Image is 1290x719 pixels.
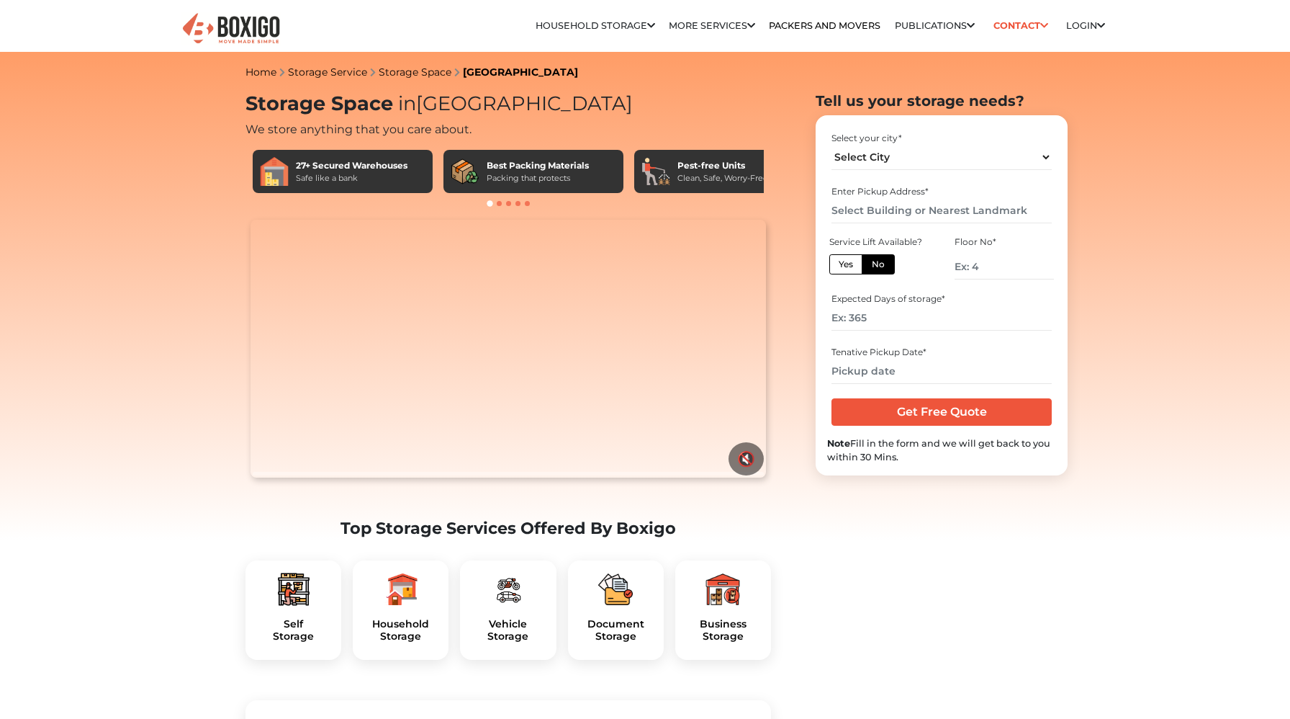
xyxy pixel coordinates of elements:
a: Contact [988,14,1052,37]
div: Fill in the form and we will get back to you within 30 Mins. [827,437,1056,464]
span: We store anything that you care about. [245,122,472,136]
input: Ex: 4 [955,254,1054,280]
a: HouseholdStorage [364,618,437,643]
input: Select Building or Nearest Landmark [831,198,1051,223]
a: DocumentStorage [579,618,652,643]
a: Publications [895,20,975,31]
div: Pest-free Units [677,159,768,172]
a: Packers and Movers [769,20,880,31]
a: Household Storage [536,20,655,31]
h5: Business Storage [687,618,759,643]
h2: Tell us your storage needs? [816,92,1068,110]
div: Service Lift Available? [829,236,929,249]
span: in [398,91,416,115]
div: Safe like a bank [296,172,407,184]
div: Clean, Safe, Worry-Free [677,172,768,184]
img: boxigo_packers_and_movers_plan [705,572,740,607]
b: Note [827,438,850,449]
a: More services [669,20,755,31]
button: 🔇 [729,442,764,475]
h5: Self Storage [257,618,330,643]
span: [GEOGRAPHIC_DATA] [393,91,633,115]
a: Storage Service [288,66,367,79]
a: SelfStorage [257,618,330,643]
img: Pest-free Units [641,157,670,186]
img: boxigo_packers_and_movers_plan [276,572,311,607]
img: 27+ Secured Warehouses [260,157,289,186]
img: boxigo_packers_and_movers_plan [384,572,418,607]
img: Boxigo [181,12,281,47]
a: Login [1066,20,1105,31]
label: No [862,254,895,274]
a: BusinessStorage [687,618,759,643]
div: Enter Pickup Address [831,185,1051,198]
div: Packing that protects [487,172,589,184]
h5: Household Storage [364,618,437,643]
div: Select your city [831,132,1051,145]
div: 27+ Secured Warehouses [296,159,407,172]
label: Yes [829,254,862,274]
a: Home [245,66,276,79]
input: Get Free Quote [831,398,1051,426]
img: boxigo_packers_and_movers_plan [598,572,633,607]
h5: Document Storage [579,618,652,643]
div: Tenative Pickup Date [831,346,1051,359]
div: Best Packing Materials [487,159,589,172]
div: Floor No [955,236,1054,249]
div: Expected Days of storage [831,292,1051,305]
img: boxigo_packers_and_movers_plan [491,572,526,607]
input: Ex: 365 [831,305,1051,331]
h5: Vehicle Storage [472,618,544,643]
h2: Top Storage Services Offered By Boxigo [245,519,771,538]
img: Best Packing Materials [451,157,479,186]
video: Your browser does not support the video tag. [251,220,765,478]
a: [GEOGRAPHIC_DATA] [463,66,578,79]
a: Storage Space [379,66,451,79]
a: VehicleStorage [472,618,544,643]
input: Pickup date [831,359,1051,384]
h1: Storage Space [245,92,771,116]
